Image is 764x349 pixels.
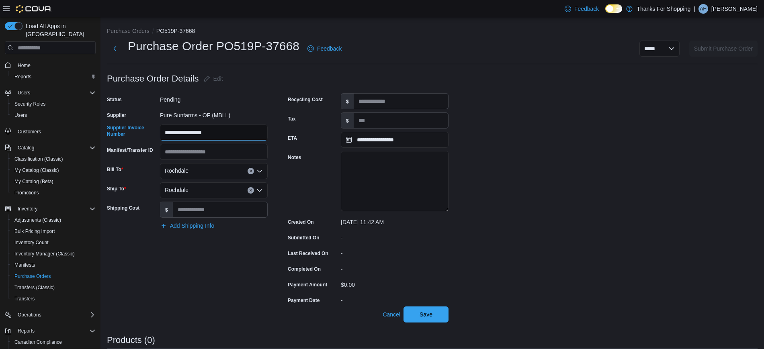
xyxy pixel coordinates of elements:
label: Ship To [107,186,126,192]
button: Transfers [8,293,99,304]
button: Reports [2,325,99,337]
label: Payment Amount [288,282,327,288]
button: Operations [2,309,99,320]
span: Inventory [14,204,96,214]
a: Adjustments (Classic) [11,215,64,225]
button: Clear input [248,187,254,194]
span: Bulk Pricing Import [11,227,96,236]
button: Canadian Compliance [8,337,99,348]
button: Classification (Classic) [8,153,99,165]
span: Feedback [317,45,342,53]
label: Supplier Invoice Number [107,124,157,137]
span: Feedback [574,5,599,13]
span: Adjustments (Classic) [11,215,96,225]
span: Catalog [18,145,34,151]
a: Classification (Classic) [11,154,66,164]
span: My Catalog (Classic) [14,167,59,173]
button: Inventory [2,203,99,214]
span: Users [14,88,96,98]
h1: Purchase Order PO519P-37668 [128,38,299,54]
span: My Catalog (Classic) [11,165,96,175]
a: Purchase Orders [11,271,54,281]
img: Cova [16,5,52,13]
span: Security Roles [14,101,45,107]
div: $0.00 [341,278,449,288]
a: Manifests [11,260,38,270]
div: Pure Sunfarms - OF (MBLL) [160,109,268,118]
a: My Catalog (Classic) [11,165,62,175]
a: Transfers [11,294,38,304]
button: Customers [2,126,99,137]
span: Transfers [11,294,96,304]
span: Manifests [11,260,96,270]
span: Transfers (Classic) [14,284,55,291]
span: Rochdale [165,166,188,176]
a: Home [14,61,34,70]
span: Purchase Orders [14,273,51,280]
span: Transfers (Classic) [11,283,96,292]
button: Manifests [8,259,99,271]
button: Inventory Manager (Classic) [8,248,99,259]
span: Inventory Count [14,239,49,246]
span: Reports [18,328,35,334]
a: Customers [14,127,44,137]
nav: An example of EuiBreadcrumbs [107,27,758,37]
label: Tax [288,116,296,122]
button: Purchase Orders [8,271,99,282]
button: Edit [201,71,226,87]
label: Status [107,96,122,103]
label: $ [160,202,173,217]
button: Clear input [248,168,254,174]
span: Load All Apps in [GEOGRAPHIC_DATA] [23,22,96,38]
a: Feedback [561,1,602,17]
div: Alanna Holt [698,4,708,14]
label: Last Received On [288,250,328,257]
button: Open list of options [256,168,263,174]
h3: Products (0) [107,335,155,345]
div: - [341,294,449,304]
a: Users [11,110,30,120]
span: My Catalog (Beta) [14,178,53,185]
span: Add Shipping Info [170,222,215,230]
span: Canadian Compliance [14,339,62,345]
span: Submit Purchase Order [694,45,753,53]
span: Purchase Orders [11,271,96,281]
label: $ [341,94,354,109]
span: Users [11,110,96,120]
button: Add Shipping Info [157,218,218,234]
button: Home [2,59,99,71]
span: Classification (Classic) [11,154,96,164]
span: Home [14,60,96,70]
button: Catalog [14,143,37,153]
button: Adjustments (Classic) [8,214,99,226]
button: Catalog [2,142,99,153]
button: My Catalog (Classic) [8,165,99,176]
label: Shipping Cost [107,205,139,211]
a: Promotions [11,188,42,198]
span: Adjustments (Classic) [14,217,61,223]
label: Bill To [107,166,123,173]
span: Inventory Count [11,238,96,247]
button: PO519P-37668 [156,28,195,34]
button: Bulk Pricing Import [8,226,99,237]
p: Thanks For Shopping [637,4,690,14]
span: Operations [14,310,96,320]
span: Security Roles [11,99,96,109]
span: Home [18,62,31,69]
label: Manifest/Transfer ID [107,147,153,153]
button: Submit Purchase Order [689,41,758,57]
button: Users [2,87,99,98]
input: Dark Mode [605,4,622,13]
button: Reports [8,71,99,82]
a: Security Roles [11,99,49,109]
button: Users [8,110,99,121]
label: ETA [288,135,297,141]
span: Reports [14,326,96,336]
button: Transfers (Classic) [8,282,99,293]
a: Reports [11,72,35,82]
span: Inventory Manager (Classic) [14,251,75,257]
p: | [694,4,695,14]
label: Recycling Cost [288,96,323,103]
span: Edit [213,75,223,83]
